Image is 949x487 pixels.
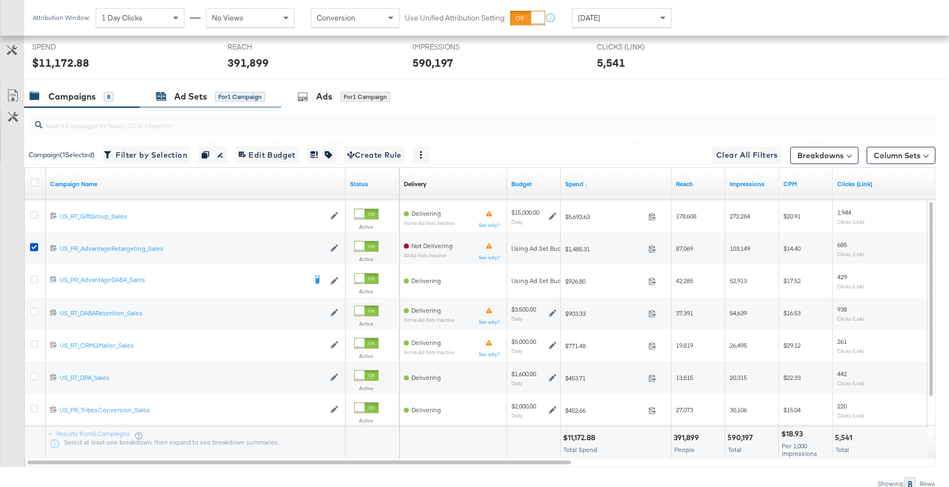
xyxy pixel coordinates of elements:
div: Ad Sets [174,90,207,103]
span: 30,106 [730,406,747,414]
span: 685 [837,241,847,249]
div: Campaign ( 1 Selected) [28,150,95,160]
span: $453.71 [565,374,644,382]
div: Attribution Window: [32,14,90,22]
span: 42,285 [676,277,693,285]
div: $1,600.00 [511,370,536,378]
span: $16.53 [783,309,801,317]
span: Delivering [411,406,441,414]
button: Clear All Filters [712,147,782,164]
button: Edit Budget [236,146,299,164]
span: IMPRESSIONS [412,42,493,52]
div: Delivery [404,180,426,188]
div: US_RT_DABARetention_Sales [60,309,325,317]
sub: Clicks (Link) [837,315,865,322]
sub: Some Ad Sets Inactive [404,220,454,226]
span: 220 [837,402,847,410]
span: [DATE] [578,13,600,23]
span: Total [836,446,849,454]
div: for 1 Campaign [215,92,265,102]
span: Delivering [411,277,441,285]
a: US_RT_CRMGMailer_Sales [60,341,325,350]
span: $14.40 [783,244,801,252]
span: $771.48 [565,342,644,350]
a: Your campaign name. [50,180,341,188]
span: 272,284 [730,212,750,220]
span: CLICKS (LINK) [597,42,677,52]
span: Filter by Selection [106,149,187,162]
label: Active [354,223,379,230]
span: 103,149 [730,244,750,252]
label: Active [354,320,379,327]
a: US_PR_AdvantageDABA_Sales [60,276,306,286]
button: Column Sets [867,147,936,164]
span: $903.33 [565,309,644,317]
div: Using Ad Set Budget [511,244,571,253]
label: Active [354,256,379,263]
div: $11,172.88 [563,433,598,443]
div: $15,000.00 [511,208,539,217]
sub: Clicks (Link) [837,412,865,419]
span: Create Rule [347,149,402,162]
span: Delivering [411,306,441,314]
sub: Some Ad Sets Inactive [404,349,454,355]
span: 261 [837,337,847,345]
span: 13,815 [676,373,693,382]
sub: Clicks (Link) [837,348,865,354]
span: REACH [227,42,308,52]
div: 5,541 [835,433,855,443]
sub: Daily [511,412,523,419]
span: 20,315 [730,373,747,382]
div: 391,899 [227,55,269,70]
div: Ads [316,90,332,103]
span: 52,913 [730,277,747,285]
a: Shows the current state of your Ad Campaign. [350,180,395,188]
a: The maximum amount you're willing to spend on your ads, on average each day or over the lifetime ... [511,180,556,188]
a: US_RT_DABARetention_Sales [60,309,325,318]
a: US_PR_TribesConversion_Sales [60,406,325,415]
sub: Daily [511,380,523,386]
span: Conversion [317,13,355,23]
div: US_PR_TribesConversion_Sales [60,406,325,414]
span: $5,692.63 [565,213,644,221]
span: 37,391 [676,309,693,317]
div: 391,899 [674,433,702,443]
div: 590,197 [412,55,454,70]
div: for 1 Campaign [340,92,390,102]
span: 178,608 [676,212,696,220]
a: US_RT_GiftGroup_Sales [60,212,325,221]
div: 8 [104,92,113,102]
span: Total Spend [563,446,597,454]
span: $15.04 [783,406,801,414]
span: $452.66 [565,406,644,414]
a: The average cost you've paid to have 1,000 impressions of your ad. [783,180,829,188]
span: Not Delivering [411,242,453,250]
sub: Daily [511,348,523,354]
a: The number of clicks on links appearing on your ad or Page that direct people to your sites off F... [837,180,936,188]
span: Total [728,446,741,454]
div: $5,000.00 [511,337,536,346]
span: Delivering [411,209,441,217]
span: Clear All Filters [716,149,778,162]
div: 5,541 [597,55,625,70]
label: Active [354,385,379,392]
div: $18.93 [781,429,806,439]
span: $29.12 [783,341,801,349]
label: Active [354,352,379,359]
div: US_PR_AdvantageDABA_Sales [60,276,306,284]
div: $11,172.88 [32,55,89,70]
span: 1 Day Clicks [102,13,142,23]
span: 442 [837,370,847,378]
sub: Clicks (Link) [837,218,865,225]
a: US_RT_DPA_Sales [60,373,325,383]
span: 27,073 [676,406,693,414]
div: Campaigns [48,90,96,103]
sub: Clicks (Link) [837,283,865,290]
sub: Clicks (Link) [837,251,865,257]
sub: Daily [511,315,523,322]
sub: Clicks (Link) [837,380,865,386]
a: US_PR_AdvantageRetargeting_Sales [60,244,325,253]
span: 429 [837,273,847,281]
